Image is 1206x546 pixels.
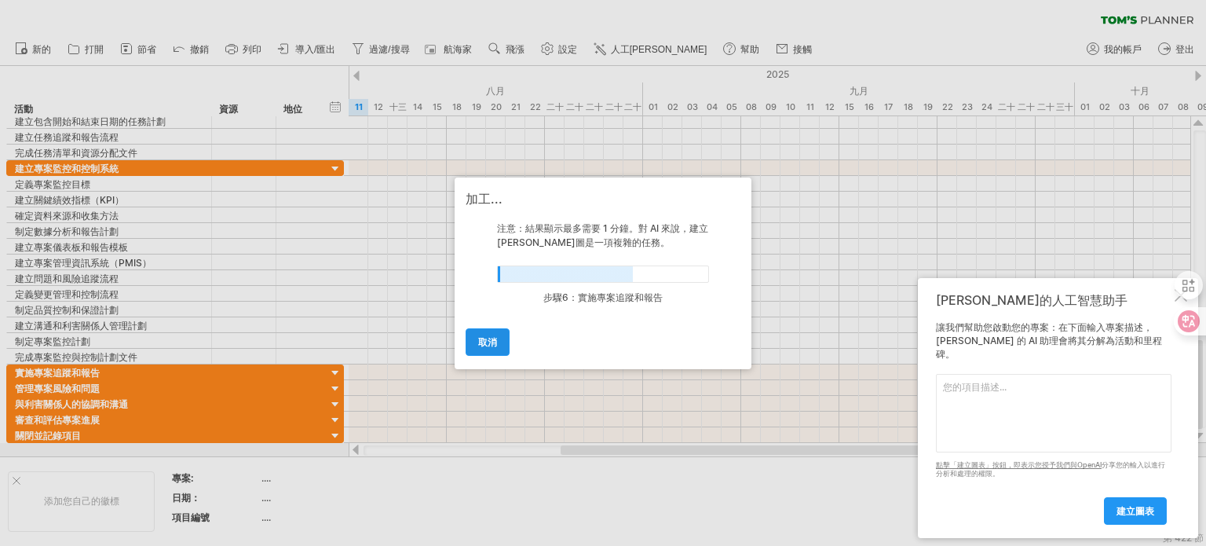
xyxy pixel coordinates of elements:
font: 建立圖表 [1116,505,1154,517]
font: 步驟6：實施專案追蹤和報告 [543,291,663,303]
font: 以進行分析和處理的權限。 [936,460,1165,478]
a: 建立圖表 [1104,497,1167,525]
font: 取消 [478,336,497,348]
font: 分享您的輸入 [1102,460,1144,469]
font: 加工... [466,191,502,207]
font: 注意：結果顯示最多需要 1 分鐘。對 AI 來說，建立[PERSON_NAME]圖是一項複雜的任務。 [497,222,708,248]
font: [PERSON_NAME]的人工智慧助手 [936,292,1127,308]
a: 點擊「建立圖表」按鈕，即表示您授予我們與OpenAI [936,460,1102,469]
font: 讓我們幫助您啟動您的專案：在下面輸入專案描述，[PERSON_NAME] 的 AI 助理會將其分解為活動和里程碑。 [936,321,1162,360]
a: 取消 [466,328,510,356]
